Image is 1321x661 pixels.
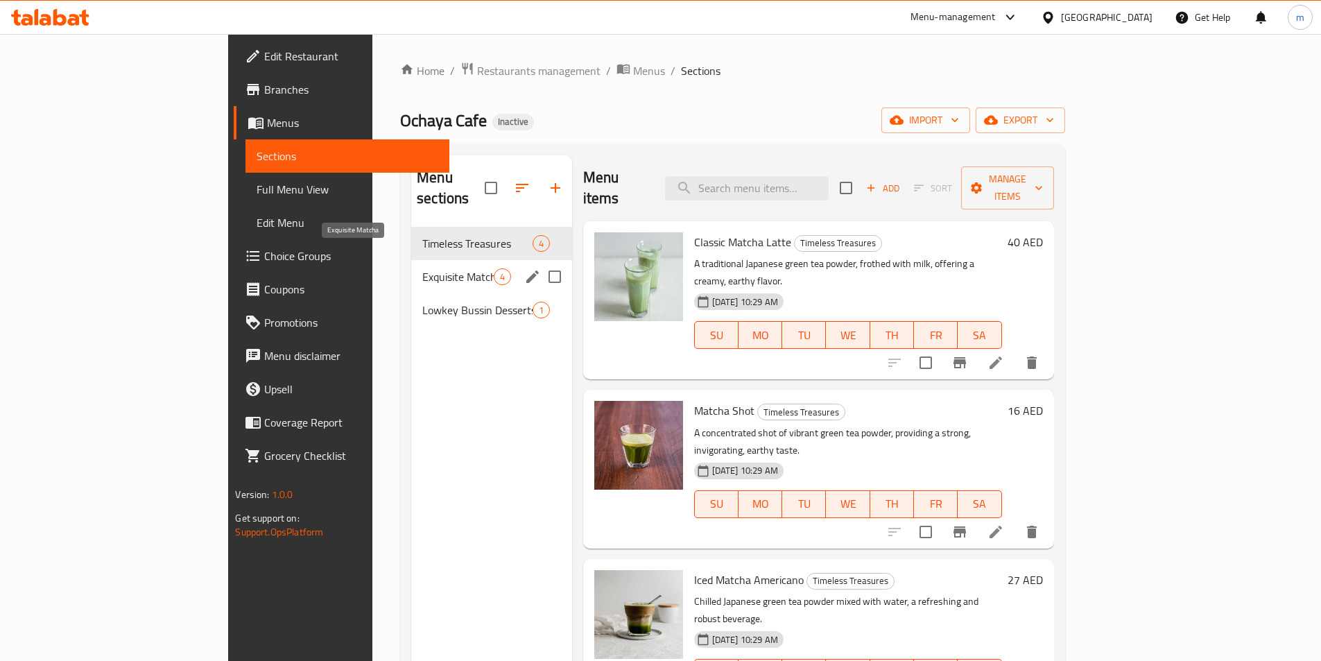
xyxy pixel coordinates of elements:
[919,494,952,514] span: FR
[826,321,870,349] button: WE
[234,40,449,73] a: Edit Restaurant
[264,414,438,431] span: Coverage Report
[633,62,665,79] span: Menus
[234,439,449,472] a: Grocery Checklist
[958,490,1001,518] button: SA
[1008,570,1043,590] h6: 27 AED
[1008,232,1043,252] h6: 40 AED
[235,486,269,504] span: Version:
[707,464,784,477] span: [DATE] 10:29 AM
[422,235,532,252] span: Timeless Treasures
[976,108,1065,133] button: export
[264,81,438,98] span: Branches
[807,573,894,589] span: Timeless Treasures
[539,171,572,205] button: Add section
[583,167,648,209] h2: Menu items
[870,321,914,349] button: TH
[870,490,914,518] button: TH
[234,306,449,339] a: Promotions
[594,232,683,321] img: Classic Matcha Latte
[257,214,438,231] span: Edit Menu
[958,321,1001,349] button: SA
[245,139,449,173] a: Sections
[914,321,958,349] button: FR
[450,62,455,79] li: /
[264,281,438,298] span: Coupons
[234,239,449,273] a: Choice Groups
[831,325,864,345] span: WE
[744,325,777,345] span: MO
[794,235,882,252] div: Timeless Treasures
[264,447,438,464] span: Grocery Checklist
[911,348,940,377] span: Select to update
[963,325,996,345] span: SA
[616,62,665,80] a: Menus
[694,490,739,518] button: SU
[758,404,845,420] span: Timeless Treasures
[476,173,506,203] span: Select all sections
[694,321,739,349] button: SU
[417,167,485,209] h2: Menu sections
[700,494,733,514] span: SU
[522,266,543,287] button: edit
[594,570,683,659] img: Iced Matcha Americano
[694,400,754,421] span: Matcha Shot
[788,494,820,514] span: TU
[987,112,1054,129] span: export
[963,494,996,514] span: SA
[739,490,782,518] button: MO
[400,62,1064,80] nav: breadcrumb
[506,171,539,205] span: Sort sections
[861,178,905,199] span: Add item
[1296,10,1304,25] span: m
[235,523,323,541] a: Support.OpsPlatform
[494,271,510,284] span: 4
[492,114,534,130] div: Inactive
[707,295,784,309] span: [DATE] 10:29 AM
[234,339,449,372] a: Menu disclaimer
[914,490,958,518] button: FR
[919,325,952,345] span: FR
[411,260,572,293] div: Exquisite Matcha4edit
[694,232,791,252] span: Classic Matcha Latte
[987,354,1004,371] a: Edit menu item
[864,180,901,196] span: Add
[411,227,572,260] div: Timeless Treasures4
[234,73,449,106] a: Branches
[411,221,572,332] nav: Menu sections
[272,486,293,504] span: 1.0.0
[861,178,905,199] button: Add
[477,62,601,79] span: Restaurants management
[264,248,438,264] span: Choice Groups
[234,406,449,439] a: Coverage Report
[972,171,1043,205] span: Manage items
[694,569,804,590] span: Iced Matcha Americano
[264,314,438,331] span: Promotions
[744,494,777,514] span: MO
[264,347,438,364] span: Menu disclaimer
[795,235,881,251] span: Timeless Treasures
[492,116,534,128] span: Inactive
[831,173,861,203] span: Select section
[411,293,572,327] div: Lowkey Bussin Desserts1
[264,381,438,397] span: Upsell
[876,494,908,514] span: TH
[671,62,675,79] li: /
[831,494,864,514] span: WE
[1015,515,1048,549] button: delete
[782,321,826,349] button: TU
[788,325,820,345] span: TU
[422,302,532,318] span: Lowkey Bussin Desserts
[1061,10,1152,25] div: [GEOGRAPHIC_DATA]
[494,268,511,285] div: items
[681,62,720,79] span: Sections
[1008,401,1043,420] h6: 16 AED
[533,235,550,252] div: items
[422,268,493,285] span: Exquisite Matcha
[826,490,870,518] button: WE
[739,321,782,349] button: MO
[905,178,961,199] span: Select section first
[606,62,611,79] li: /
